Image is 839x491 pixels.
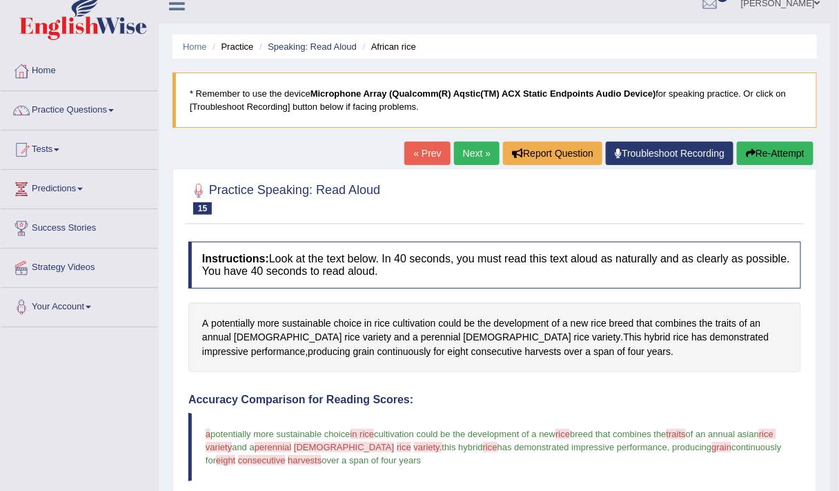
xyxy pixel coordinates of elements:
[644,330,671,345] span: Click to see word definition
[344,330,360,345] span: Click to see word definition
[375,316,391,331] span: Click to see word definition
[637,316,653,331] span: Click to see word definition
[322,455,421,465] span: over a span of four years
[552,316,560,331] span: Click to see word definition
[1,288,158,322] a: Your Account
[483,442,497,452] span: rice
[282,316,331,331] span: Click to see word definition
[691,330,707,345] span: Click to see word definition
[571,316,589,331] span: Click to see word definition
[188,302,801,373] div: . , .
[202,316,208,331] span: Click to see word definition
[593,345,614,359] span: Click to see word definition
[308,345,351,359] span: Click to see word definition
[359,40,416,53] li: African rice
[606,142,733,165] a: Troubleshoot Recording
[624,330,642,345] span: Click to see word definition
[438,316,461,331] span: Click to see word definition
[202,330,231,345] span: Click to see word definition
[334,316,362,331] span: Click to see word definition
[255,442,292,452] span: perennial
[471,345,522,359] span: Click to see word definition
[1,131,158,165] a: Tests
[172,73,817,128] blockquote: * Remember to use the device for speaking practice. Or click on [Troubleshoot Recording] button b...
[497,442,667,452] span: has demonstrated impressive performance
[562,316,568,331] span: Click to see word definition
[570,429,666,439] span: breed that combines the
[188,180,380,215] h2: Practice Speaking: Read Aloud
[202,345,248,359] span: Click to see word definition
[363,330,391,345] span: Click to see word definition
[463,330,571,345] span: Click to see word definition
[618,345,626,359] span: Click to see word definition
[715,316,736,331] span: Click to see word definition
[1,209,158,244] a: Success Stories
[609,316,634,331] span: Click to see word definition
[1,249,158,283] a: Strategy Videos
[288,455,322,465] span: harvests
[251,345,306,359] span: Click to see word definition
[374,429,555,439] span: cultivation could be the development of a new
[592,330,620,345] span: Click to see word definition
[672,442,711,452] span: producing
[294,442,394,452] span: [DEMOGRAPHIC_DATA]
[232,442,255,452] span: and a
[464,316,475,331] span: Click to see word definition
[574,330,590,345] span: Click to see word definition
[206,429,210,439] span: a
[628,345,644,359] span: Click to see word definition
[257,316,279,331] span: Click to see word definition
[404,142,450,165] a: « Prev
[394,330,410,345] span: Click to see word definition
[667,429,686,439] span: traits
[591,316,607,331] span: Click to see word definition
[712,442,732,452] span: grain
[494,316,549,331] span: Click to see word definition
[364,316,372,331] span: Click to see word definition
[188,394,801,406] h4: Accuracy Comparison for Reading Scores:
[750,316,761,331] span: Click to see word definition
[353,345,375,359] span: Click to see word definition
[710,330,769,345] span: Click to see word definition
[739,316,747,331] span: Click to see word definition
[655,316,697,331] span: Click to see word definition
[238,455,286,465] span: consecutive
[351,429,375,439] span: in rice
[647,345,671,359] span: Click to see word definition
[1,91,158,126] a: Practice Questions
[188,242,801,288] h4: Look at the text below. In 40 seconds, you must read this text aloud as naturally and as clearly ...
[737,142,813,165] button: Re-Attempt
[667,442,670,452] span: ,
[183,41,207,52] a: Home
[564,345,583,359] span: Click to see word definition
[193,202,212,215] span: 15
[525,345,562,359] span: Click to see word definition
[503,142,602,165] button: Report Question
[421,330,461,345] span: Click to see word definition
[586,345,591,359] span: Click to see word definition
[1,52,158,86] a: Home
[673,330,689,345] span: Click to see word definition
[210,429,350,439] span: potentially more sustainable choice
[377,345,431,359] span: Click to see word definition
[211,316,255,331] span: Click to see word definition
[1,170,158,204] a: Predictions
[555,429,570,439] span: rice
[413,330,418,345] span: Click to see word definition
[477,316,491,331] span: Click to see word definition
[454,142,500,165] a: Next »
[209,40,253,53] li: Practice
[700,316,713,331] span: Click to see word definition
[216,455,235,465] span: eight
[686,429,759,439] span: of an annual asian
[442,442,483,452] span: this hybrid
[393,316,435,331] span: Click to see word definition
[397,442,411,452] span: rice
[310,88,656,99] b: Microphone Array (Qualcomm(R) Aqstic(TM) ACX Static Endpoints Audio Device)
[448,345,468,359] span: Click to see word definition
[433,345,444,359] span: Click to see word definition
[414,442,442,452] span: variety.
[268,41,357,52] a: Speaking: Read Aloud
[234,330,342,345] span: Click to see word definition
[202,253,269,264] b: Instructions:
